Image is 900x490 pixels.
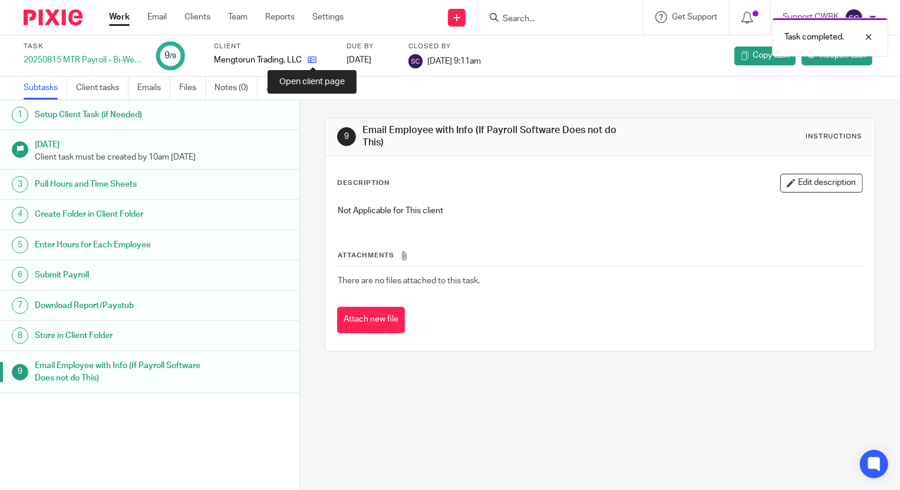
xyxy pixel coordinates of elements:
[35,297,203,314] h1: Download Report/Paystub
[35,206,203,223] h1: Create Folder in Client Folder
[184,11,210,23] a: Clients
[12,297,28,314] div: 7
[12,207,28,223] div: 4
[214,54,302,66] p: Mengtorun Trading, LLC
[265,11,295,23] a: Reports
[35,136,288,151] h1: [DATE]
[12,237,28,253] div: 5
[35,266,203,284] h1: Submit Payroll
[338,277,480,285] span: There are no files attached to this task.
[266,77,312,100] a: Audit logs
[12,364,28,380] div: 9
[12,107,28,123] div: 1
[24,77,67,100] a: Subtasks
[35,151,288,163] p: Client task must be created by 10am [DATE]
[214,42,332,51] label: Client
[347,54,394,66] div: [DATE]
[806,132,863,141] div: Instructions
[780,174,863,193] button: Edit description
[347,42,394,51] label: Due by
[337,307,405,333] button: Attach new file
[35,106,203,124] h1: Setup Client Task (if Needed)
[147,11,167,23] a: Email
[408,54,423,68] img: svg%3E
[170,53,176,59] small: /9
[362,124,625,150] h1: Email Employee with Info (If Payroll Software Does not do This)
[427,57,481,65] span: [DATE] 9:11am
[35,236,203,254] h1: Enter Hours for Each Employee
[24,42,141,51] label: Task
[76,77,128,100] a: Client tasks
[35,176,203,193] h1: Pull Hours and Time Sheets
[12,267,28,283] div: 6
[35,327,203,345] h1: Store in Client Folder
[179,77,206,100] a: Files
[137,77,170,100] a: Emails
[337,178,390,188] p: Description
[12,327,28,344] div: 8
[784,31,844,43] p: Task completed.
[228,11,248,23] a: Team
[24,54,141,66] div: 20250815 MTR Payroll - Bi-Weekly
[338,205,862,217] p: Not Applicable for This client
[312,11,344,23] a: Settings
[109,11,130,23] a: Work
[338,252,394,259] span: Attachments
[164,49,176,62] div: 9
[215,77,258,100] a: Notes (0)
[24,9,83,25] img: Pixie
[408,42,481,51] label: Closed by
[845,8,863,27] img: svg%3E
[337,127,356,146] div: 9
[12,176,28,193] div: 3
[35,357,203,387] h1: Email Employee with Info (If Payroll Software Does not do This)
